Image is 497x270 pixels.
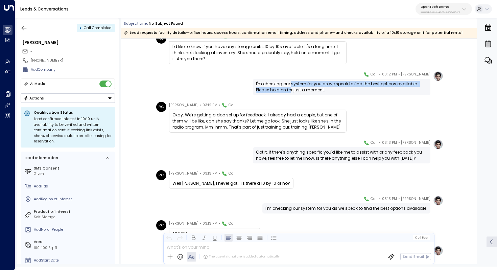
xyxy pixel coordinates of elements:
p: OpenTech Demo [421,5,460,9]
div: AddRegion of Interest [34,197,113,202]
div: RC [156,102,166,112]
div: AddTitle [34,184,113,189]
button: Actions [21,93,115,103]
div: RC [156,170,166,180]
span: Cc Bcc [415,236,428,239]
span: • [199,102,201,109]
div: Actions [24,96,44,100]
label: Area [34,239,113,245]
span: | [420,236,421,239]
span: • [219,170,220,177]
div: Well [PERSON_NAME], I never got... is there a 10 by 10 or no? [172,180,290,186]
span: • [379,71,381,78]
span: [PERSON_NAME] [169,170,198,177]
span: 03:13 PM [203,220,217,227]
label: Product of Interest [34,209,113,215]
div: AddStart Date [34,258,113,263]
div: [PERSON_NAME] [22,40,115,46]
button: Undo [165,233,173,242]
span: Call [371,71,378,78]
div: 100-100 Sq. ft. [34,245,58,251]
img: profile-logo.png [433,71,443,81]
img: profile-logo.png [433,246,443,256]
div: AI Mode [30,81,45,87]
div: The agent signature is added automatically [203,254,280,259]
span: 03:13 PM [203,170,217,177]
div: [PHONE_NUMBER] [31,58,115,63]
div: Thanks! [172,230,257,237]
span: Call [229,102,236,109]
div: Lead confirmed interest in 10x10 unit; availability to be verified and written confirmation sent.... [34,116,112,144]
div: Button group with a nested menu [21,93,115,103]
span: • [199,220,201,227]
span: Call [371,196,378,202]
span: Call [371,139,378,146]
button: OpenTech Demo99909294-0a93-4cd6-8543-3758e87f4f7f [416,3,472,15]
a: Leads & Conversations [20,6,69,12]
span: Call [229,220,236,227]
div: • [79,23,82,32]
span: • [379,139,381,146]
div: RC [156,220,166,230]
img: profile-logo.png [433,139,443,150]
span: 03:12 PM [382,71,397,78]
span: • [199,170,201,177]
div: RC [156,33,166,44]
button: Redo [175,233,184,242]
span: 03:12 PM [203,102,217,109]
span: Call [229,170,236,177]
div: No subject found [149,21,183,26]
div: I'm checking our system for you as we speak to find the best options available. [265,205,427,211]
label: SMS Consent [34,166,113,171]
span: [PERSON_NAME] [401,71,430,78]
span: 03:13 PM [382,139,397,146]
span: • [398,196,400,202]
div: Self Storage [34,215,113,220]
span: • [398,71,400,78]
div: Got it. If there's anything specific you'd like me to assist with or any feedback you have, feel ... [256,149,427,161]
span: [PERSON_NAME] [169,102,198,109]
img: profile-logo.png [433,196,443,206]
div: AddCompany [31,67,115,72]
div: I'd like to know if you have any storage units, 10 by 10s available. It's a long time. I think sh... [172,44,343,62]
span: • [219,102,220,109]
span: - [30,49,32,54]
span: • [398,139,400,146]
div: I'm checking our system for you as we speak to find the best options available. Please hold on fo... [256,81,427,93]
div: Given [34,171,113,177]
div: Okay. We're getting a doc set up for feedback. I already had a couple, but one of them will be li... [172,112,343,130]
span: [PERSON_NAME] [401,139,430,146]
span: Call Completed [84,25,112,30]
p: 99909294-0a93-4cd6-8543-3758e87f4f7f [421,11,460,14]
div: AddNo. of People [34,227,113,232]
span: • [219,220,220,227]
span: [PERSON_NAME] [401,196,430,202]
span: • [379,196,381,202]
div: Lead requests facility details—office hours, access hours, confirmation email timing, address and... [124,29,463,36]
div: Lead Information [23,155,58,161]
span: 03:13 PM [382,196,397,202]
p: Qualification Status [34,110,112,115]
span: [PERSON_NAME] [169,220,198,227]
span: Subject Line: [124,21,148,26]
button: Cc|Bcc [413,235,430,240]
